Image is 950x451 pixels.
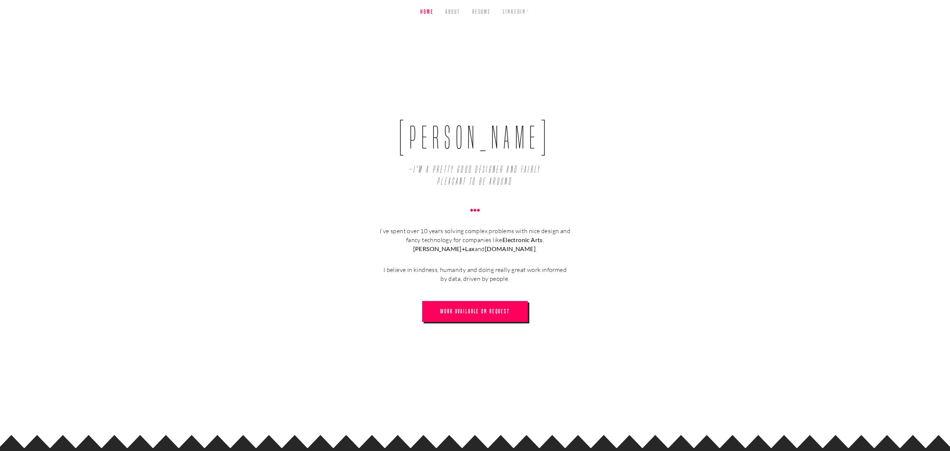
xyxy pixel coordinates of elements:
sup: ↗ [526,9,530,12]
h1: [PERSON_NAME] [284,118,666,188]
p: I believe in kindness, humanity and doing really great work informed by data, driven by people. [380,265,571,283]
strong: [DOMAIN_NAME] [485,245,536,252]
span: I'm a pretty good designer and fairly pleasant to be around [395,158,555,188]
a: Work Available on Request [422,301,528,322]
strong: Electronic Arts [502,236,543,243]
strong: [PERSON_NAME]+Lax [413,245,475,252]
p: I’ve spent over 10 years solving complex problems with nice design and fancy technology for compa... [380,226,571,253]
